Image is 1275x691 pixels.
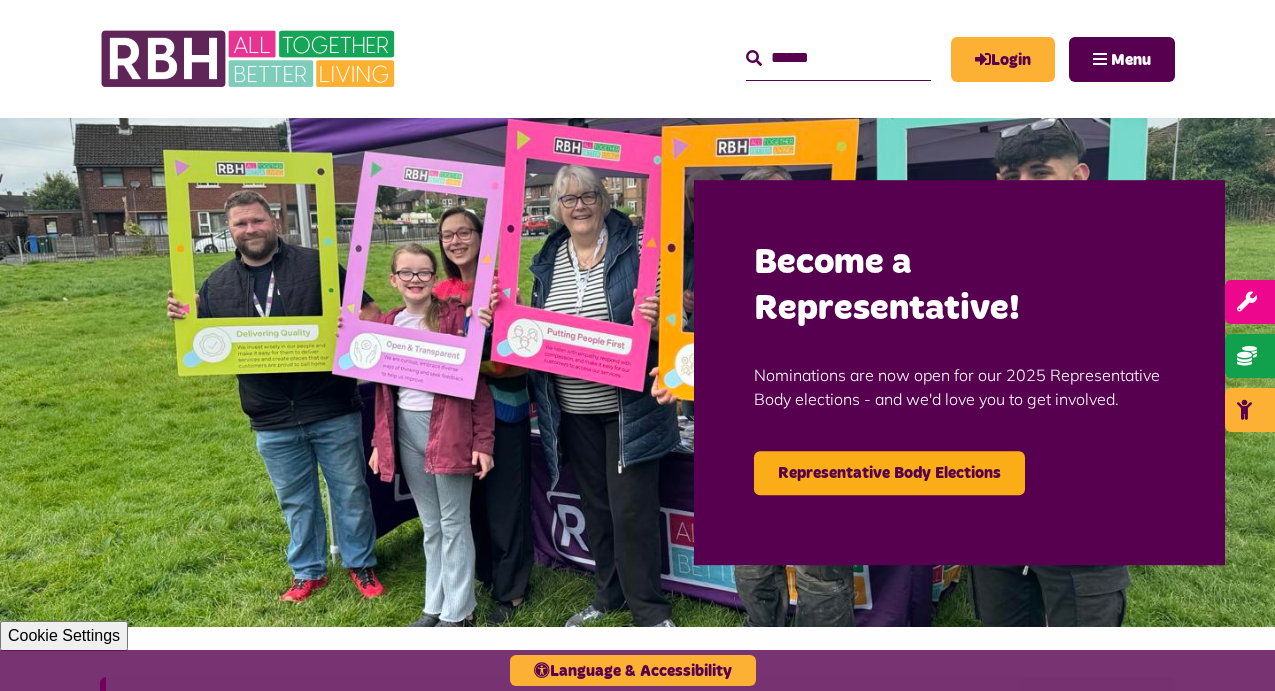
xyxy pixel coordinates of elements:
[754,240,1165,334] h2: Become a Representative!
[1111,52,1151,68] span: Menu
[754,451,1025,495] a: Representative Body Elections
[510,655,756,686] button: Language & Accessibility
[1069,37,1175,82] button: Navigation
[754,333,1165,441] p: Nominations are now open for our 2025 Representative Body elections - and we'd love you to get in...
[951,37,1055,82] a: MyRBH
[100,20,400,98] img: RBH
